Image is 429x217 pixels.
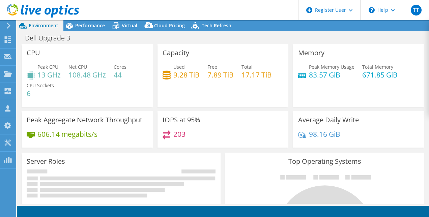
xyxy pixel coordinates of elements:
h3: Capacity [163,49,189,57]
span: Cores [114,64,126,70]
span: Peak CPU [37,64,58,70]
span: Total [241,64,253,70]
h4: 17.17 TiB [241,71,272,79]
span: Free [207,64,217,70]
h4: 7.89 TiB [207,71,234,79]
h4: 9.28 TiB [173,71,200,79]
svg: \n [369,7,375,13]
h3: Average Daily Write [298,116,359,124]
h4: 606.14 megabits/s [37,130,97,138]
h4: 13 GHz [37,71,61,79]
span: TT [411,5,422,15]
h3: Peak Aggregate Network Throughput [27,116,142,124]
span: Net CPU [68,64,87,70]
span: Cloud Pricing [154,22,185,29]
h3: Server Roles [27,158,65,165]
span: Used [173,64,185,70]
h4: 671.85 GiB [362,71,398,79]
h4: 203 [173,130,185,138]
h3: IOPS at 95% [163,116,200,124]
h4: 44 [114,71,126,79]
span: Environment [29,22,58,29]
span: CPU Sockets [27,82,54,89]
h1: Dell Upgrade 3 [22,34,81,42]
span: Total Memory [362,64,393,70]
h3: Top Operating Systems [230,158,419,165]
h3: CPU [27,49,40,57]
span: Virtual [122,22,137,29]
h4: 6 [27,90,54,97]
h4: 83.57 GiB [309,71,354,79]
span: Peak Memory Usage [309,64,354,70]
span: Tech Refresh [202,22,231,29]
h3: Memory [298,49,324,57]
h4: 108.48 GHz [68,71,106,79]
h4: 98.16 GiB [309,130,340,138]
span: Performance [75,22,105,29]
